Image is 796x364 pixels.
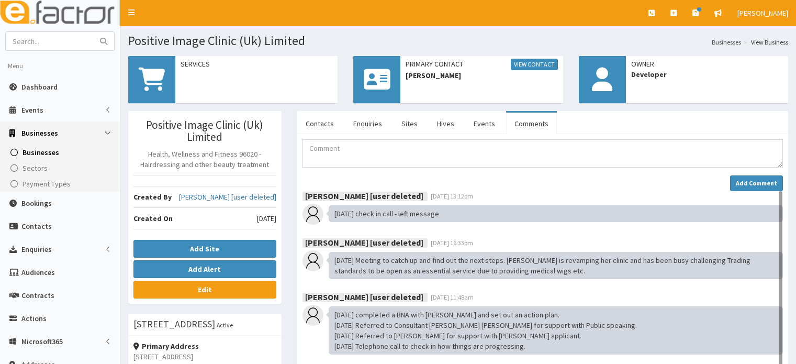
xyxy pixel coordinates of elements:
h1: Positive Image Clinic (Uk) Limited [128,34,788,48]
span: Events [21,105,43,115]
button: Add Alert [133,260,276,278]
input: Search... [6,32,94,50]
span: Enquiries [21,245,52,254]
a: Edit [133,281,276,299]
h3: [STREET_ADDRESS] [133,319,215,329]
span: Sectors [23,163,48,173]
span: [PERSON_NAME] [406,70,557,81]
span: Dashboard [21,82,58,92]
a: View Contact [511,59,558,70]
span: Developer [631,69,783,80]
strong: Add Comment [736,179,777,187]
div: [DATE] check in call - left message [329,205,783,222]
p: Health, Wellness and Fitness 96020 - Hairdressing and other beauty treatment [133,149,276,170]
a: [PERSON_NAME] [user deleted] [179,192,276,202]
span: Businesses [23,148,59,157]
div: [DATE] completed a BNA with [PERSON_NAME] and set out an action plan. [DATE] Referred to Consulta... [329,306,783,355]
span: [DATE] 11:48am [431,293,474,301]
span: [PERSON_NAME] [737,8,788,18]
span: Audiences [21,268,55,277]
div: [DATE] Meeting to catch up and find out the next steps. [PERSON_NAME] is revamping her clinic and... [329,252,783,279]
a: Businesses [712,38,741,47]
h3: Positive Image Clinic (Uk) Limited [133,119,276,143]
li: View Business [741,38,788,47]
span: Actions [21,314,47,323]
span: Payment Types [23,179,71,189]
a: Events [465,113,503,135]
b: [PERSON_NAME] [user deleted] [305,237,423,247]
b: Created On [133,214,173,223]
span: [DATE] 13:12pm [431,192,473,200]
a: Sites [393,113,426,135]
b: [PERSON_NAME] [user deleted] [305,190,423,201]
a: Businesses [3,145,120,160]
span: Contacts [21,222,52,231]
textarea: Comment [302,139,783,168]
a: Hives [429,113,463,135]
a: Enquiries [345,113,390,135]
a: Sectors [3,160,120,176]
b: [PERSON_NAME] [user deleted] [305,291,423,302]
b: Add Alert [188,264,221,274]
span: Services [181,59,332,69]
b: Created By [133,192,172,202]
span: Owner [631,59,783,69]
a: Contacts [297,113,342,135]
span: Microsoft365 [21,337,63,346]
span: Contracts [21,291,54,300]
a: Comments [506,113,557,135]
button: Add Comment [730,175,783,191]
span: [DATE] 16:33pm [431,239,473,247]
small: Active [217,321,233,329]
strong: Primary Address [133,341,199,351]
span: Bookings [21,198,52,208]
span: Businesses [21,128,58,138]
span: Primary Contact [406,59,557,70]
a: Payment Types [3,176,120,192]
p: [STREET_ADDRESS] [133,351,276,362]
b: Add Site [190,244,219,253]
b: Edit [198,285,212,294]
span: [DATE] [257,213,276,224]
